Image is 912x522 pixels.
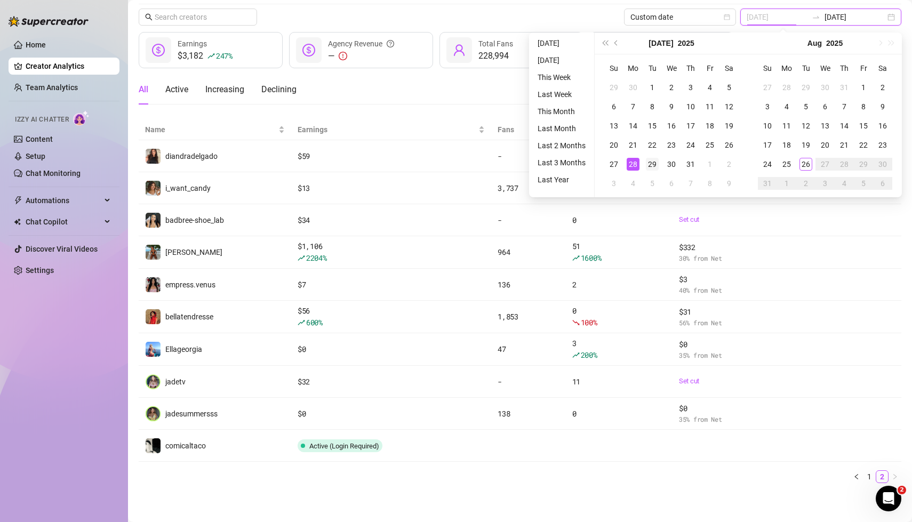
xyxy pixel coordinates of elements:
[572,214,666,226] div: 0
[758,116,777,135] td: 2025-08-10
[758,174,777,193] td: 2025-08-31
[876,119,889,132] div: 16
[453,44,466,57] span: user
[26,192,101,209] span: Automations
[152,44,165,57] span: dollar-circle
[679,214,781,225] a: Set cut
[815,59,835,78] th: We
[26,213,101,230] span: Chat Copilot
[165,312,213,321] span: bellatendresse
[854,116,873,135] td: 2025-08-15
[646,158,659,171] div: 29
[328,38,394,50] div: Agency Revenue
[491,119,565,140] th: Fans
[611,33,622,54] button: Previous month (PageUp)
[73,110,90,126] img: AI Chatter
[533,156,590,169] li: Last 3 Months
[26,245,98,253] a: Discover Viral Videos
[780,158,793,171] div: 25
[679,318,781,328] span: 56 % from Net
[815,135,835,155] td: 2025-08-20
[145,13,153,21] span: search
[623,78,643,97] td: 2025-06-30
[838,139,851,151] div: 21
[298,319,305,326] span: rise
[630,9,730,25] span: Custom date
[761,100,774,113] div: 3
[777,59,796,78] th: Mo
[607,100,620,113] div: 6
[835,174,854,193] td: 2025-09-04
[835,59,854,78] th: Th
[684,139,697,151] div: 24
[643,97,662,116] td: 2025-07-08
[533,122,590,135] li: Last Month
[662,155,681,174] td: 2025-07-30
[857,158,870,171] div: 29
[747,11,807,23] input: Start date
[533,88,590,101] li: Last Week
[665,139,678,151] div: 23
[643,155,662,174] td: 2025-07-29
[850,470,863,483] li: Previous Page
[643,78,662,97] td: 2025-07-01
[679,253,781,263] span: 30 % from Net
[302,44,315,57] span: dollar-circle
[498,279,559,291] div: 136
[607,177,620,190] div: 3
[796,78,815,97] td: 2025-07-29
[26,135,53,143] a: Content
[684,177,697,190] div: 7
[703,119,716,132] div: 18
[623,174,643,193] td: 2025-08-04
[876,81,889,94] div: 2
[876,139,889,151] div: 23
[838,81,851,94] div: 31
[835,78,854,97] td: 2025-07-31
[679,242,781,253] span: $ 332
[681,59,700,78] th: Th
[825,11,885,23] input: End date
[799,100,812,113] div: 5
[627,177,639,190] div: 4
[643,116,662,135] td: 2025-07-15
[796,97,815,116] td: 2025-08-05
[876,158,889,171] div: 30
[298,279,485,291] div: $ 7
[572,279,666,291] div: 2
[572,305,666,328] div: 0
[665,81,678,94] div: 2
[700,174,719,193] td: 2025-08-08
[876,470,889,483] li: 2
[662,59,681,78] th: We
[165,83,188,96] div: Active
[838,119,851,132] div: 14
[799,119,812,132] div: 12
[723,119,735,132] div: 19
[703,81,716,94] div: 4
[854,78,873,97] td: 2025-08-01
[876,471,888,483] a: 2
[780,177,793,190] div: 1
[700,97,719,116] td: 2025-07-11
[665,119,678,132] div: 16
[207,52,215,60] span: rise
[898,486,906,494] span: 2
[719,97,739,116] td: 2025-07-12
[700,135,719,155] td: 2025-07-25
[581,253,602,263] span: 1600 %
[761,158,774,171] div: 24
[796,155,815,174] td: 2025-08-26
[850,470,863,483] button: left
[498,124,550,135] span: Fans
[873,135,892,155] td: 2025-08-23
[306,253,327,263] span: 2204 %
[857,119,870,132] div: 15
[498,214,559,226] div: -
[572,240,666,264] div: 51
[646,81,659,94] div: 1
[799,81,812,94] div: 29
[700,155,719,174] td: 2025-08-01
[533,173,590,186] li: Last Year
[780,81,793,94] div: 28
